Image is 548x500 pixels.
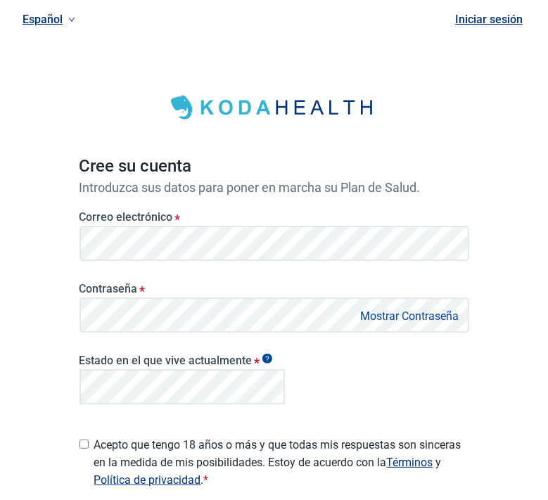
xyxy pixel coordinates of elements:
span: Show tooltip [262,354,272,364]
p: Introduzca sus datos para poner en marcha su Plan de Salud. [79,180,469,195]
a: Política de privacidad [94,473,201,487]
a: Términos [387,456,433,469]
label: Correo electrónico [79,210,469,224]
label: Contraseña [79,282,469,295]
a: Idioma actual: Español [17,8,81,31]
a: Iniciar sesión [455,13,523,26]
img: Koda Health [162,90,387,125]
span: down [68,16,75,23]
span: Required field [204,473,209,487]
h1: Cree su cuenta [79,153,469,180]
button: Mostrar Contraseña [357,307,464,326]
label: Estado en el que vive actualmente [79,354,286,367]
label: Acepto que tengo 18 años o más y que todas mis respuestas son sinceras en la medida de mis posibi... [94,436,469,489]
